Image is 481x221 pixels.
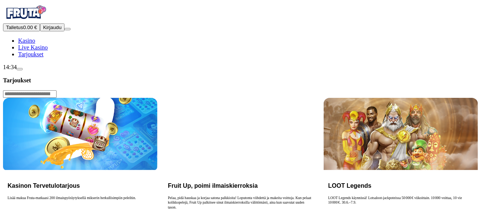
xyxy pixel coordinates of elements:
button: Kirjaudu [40,23,65,31]
button: Talletusplus icon0.00 € [3,23,40,31]
p: Pelaa, pidä hauskaa ja korjaa satona palkkioita! Loputonta viihdettä ja makeita voittoja. Kun pel... [168,196,313,220]
span: Live Kasino [18,44,48,51]
a: poker-chip iconLive Kasino [18,44,48,51]
button: menu [65,28,71,30]
img: Fruta [3,3,48,22]
span: Tarjoukset [18,51,43,57]
img: Kasinon Tervetulotarjous [3,98,157,170]
h3: Tarjoukset [3,77,478,84]
img: LOOT Legends [324,98,478,170]
h3: Fruit Up, poimi ilmaiskierroksia [168,182,313,189]
span: Kirjaudu [43,25,61,30]
button: live-chat [17,68,23,70]
span: 14:34 [3,64,17,70]
span: 0.00 € [23,25,37,30]
p: Lisää makua Fruta-matkaasi 200 ilmaispyöräytyksellä mikserin herkullisimpiin peleihin. [8,196,153,220]
p: LOOT Legends käynnissä! Lotsaloot‑jackpoteissa 50 000 € viikoittain. 10 000 voittaa, 10 vie 10 00... [328,196,473,220]
span: Kasino [18,37,35,44]
input: Search [3,90,57,98]
nav: Primary [3,3,478,58]
img: Fruit Up, poimi ilmaiskierroksia [163,98,318,170]
span: Talletus [6,25,23,30]
h3: Kasinon Tervetulotarjous [8,182,153,189]
a: Fruta [3,17,48,23]
a: diamond iconKasino [18,37,35,44]
a: gift-inverted iconTarjoukset [18,51,43,57]
h3: LOOT Legends [328,182,473,189]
